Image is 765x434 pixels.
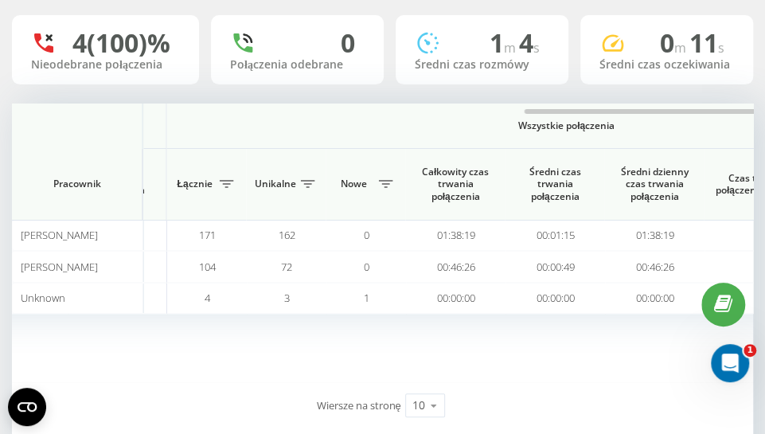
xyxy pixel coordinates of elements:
[25,178,129,190] span: Pracownik
[199,228,216,242] span: 171
[21,228,98,242] span: [PERSON_NAME]
[605,283,705,314] td: 00:00:00
[316,397,400,413] span: Wiersze na stronę
[364,291,369,305] span: 1
[689,25,724,60] span: 11
[660,25,689,60] span: 0
[230,58,365,72] div: Połączenia odebrane
[505,283,605,314] td: 00:00:00
[175,178,215,190] span: Łącznie
[284,291,290,305] span: 3
[490,25,519,60] span: 1
[72,28,170,58] div: 4 (100)%
[205,291,210,305] span: 4
[418,166,494,203] span: Całkowity czas trwania połączenia
[617,166,693,203] span: Średni dzienny czas trwania połączenia
[31,58,180,72] div: Nieodebrane połączenia
[674,39,689,57] span: m
[406,251,505,282] td: 00:46:26
[412,397,425,413] div: 10
[364,228,369,242] span: 0
[406,283,505,314] td: 00:00:00
[718,39,724,57] span: s
[406,220,505,251] td: 01:38:19
[334,178,374,190] span: Nowe
[21,291,65,305] span: Unknown
[21,260,98,274] span: [PERSON_NAME]
[364,260,369,274] span: 0
[599,58,734,72] div: Średni czas oczekiwania
[415,58,549,72] div: Średni czas rozmówy
[605,220,705,251] td: 01:38:19
[341,28,355,58] div: 0
[504,39,519,57] span: m
[533,39,540,57] span: s
[605,251,705,282] td: 00:46:26
[744,344,756,357] span: 1
[505,251,605,282] td: 00:00:49
[281,260,292,274] span: 72
[199,260,216,274] span: 104
[255,178,296,190] span: Unikalne
[505,220,605,251] td: 00:01:15
[711,344,749,382] iframe: Intercom live chat
[519,25,540,60] span: 4
[517,166,593,203] span: Średni czas trwania połączenia
[279,228,295,242] span: 162
[8,388,46,426] button: Open CMP widget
